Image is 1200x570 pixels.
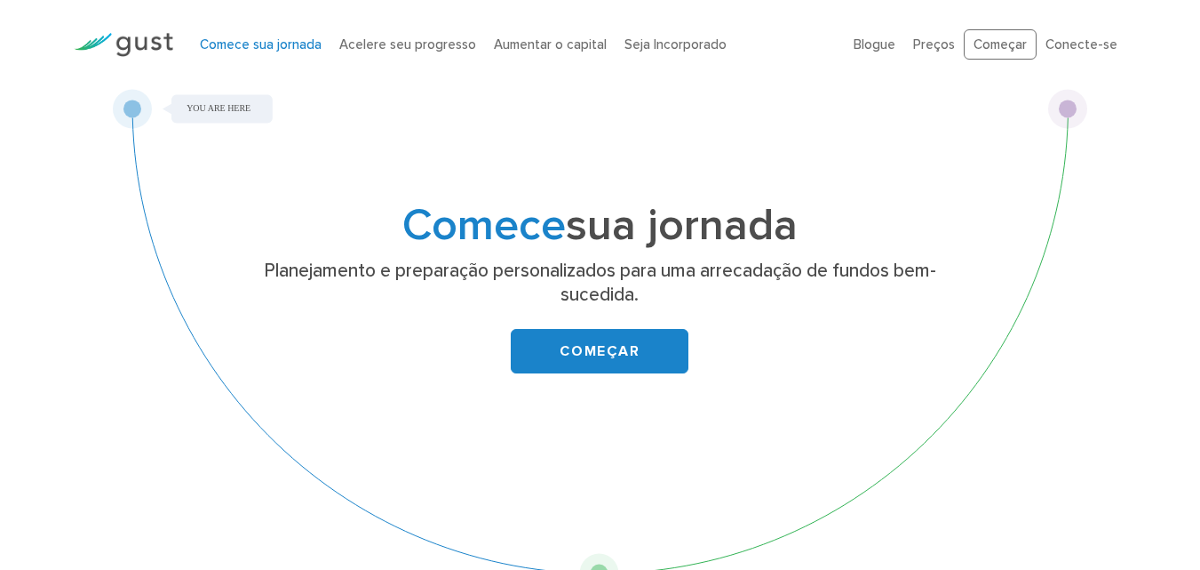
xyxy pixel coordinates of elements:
a: Seja Incorporado [624,36,727,52]
font: sua jornada [566,199,798,252]
a: COMEÇAR [511,329,688,373]
font: Começar [974,36,1027,52]
img: Logotipo da Gust [74,33,173,57]
a: Aumentar o capital [494,36,607,52]
a: Comece sua jornada [200,36,322,52]
a: Preços [913,36,955,52]
a: Começar [964,29,1037,60]
a: Conecte-se [1045,36,1117,52]
a: Acelere seu progresso [339,36,476,52]
font: Comece [402,199,566,252]
font: COMEÇAR [560,342,640,360]
font: Planejamento e preparação personalizados para uma arrecadação de fundos bem-sucedida. [264,260,936,307]
a: Blogue [854,36,895,52]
